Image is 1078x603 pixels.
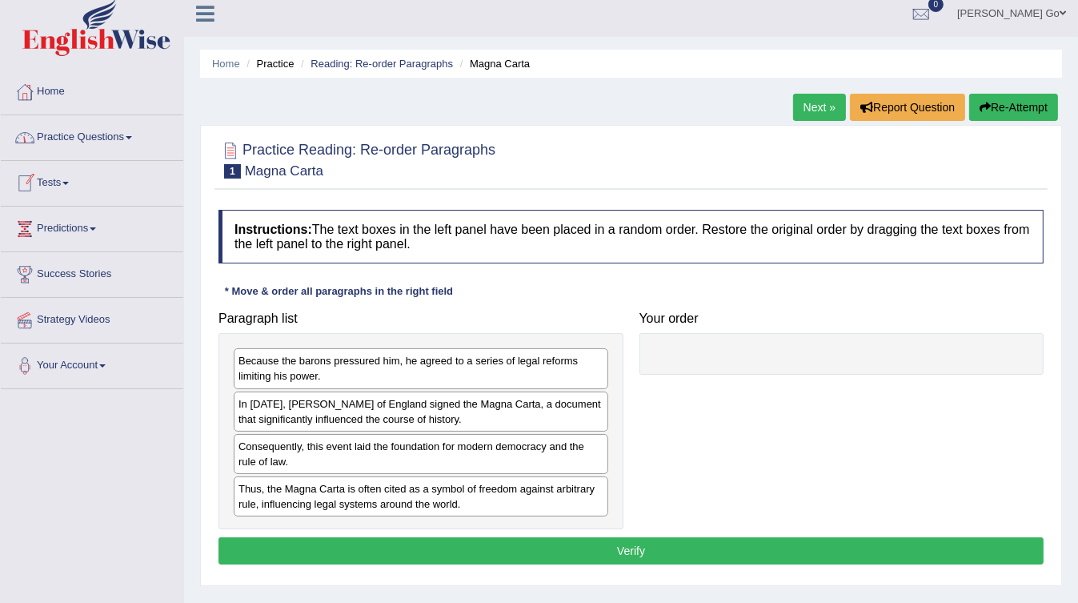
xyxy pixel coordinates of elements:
[969,94,1058,121] button: Re-Attempt
[1,70,183,110] a: Home
[218,139,495,179] h2: Practice Reading: Re-order Paragraphs
[218,210,1044,263] h4: The text boxes in the left panel have been placed in a random order. Restore the original order b...
[218,537,1044,565] button: Verify
[242,56,294,71] li: Practice
[234,392,608,432] div: In [DATE], [PERSON_NAME] of England signed the Magna Carta, a document that significantly influen...
[234,476,608,517] div: Thus, the Magna Carta is often cited as a symbol of freedom against arbitrary rule, influencing l...
[456,56,530,71] li: Magna Carta
[212,58,240,70] a: Home
[245,163,323,179] small: Magna Carta
[1,344,183,384] a: Your Account
[311,58,453,70] a: Reading: Re-order Paragraphs
[218,283,459,299] div: * Move & order all paragraphs in the right field
[224,164,241,179] span: 1
[793,94,846,121] a: Next »
[234,223,312,236] b: Instructions:
[218,312,623,326] h4: Paragraph list
[234,348,608,388] div: Because the barons pressured him, he agreed to a series of legal reforms limiting his power.
[1,115,183,155] a: Practice Questions
[234,434,608,474] div: Consequently, this event laid the foundation for modern democracy and the rule of law.
[1,161,183,201] a: Tests
[1,252,183,292] a: Success Stories
[639,312,1044,326] h4: Your order
[850,94,965,121] button: Report Question
[1,207,183,247] a: Predictions
[1,298,183,338] a: Strategy Videos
